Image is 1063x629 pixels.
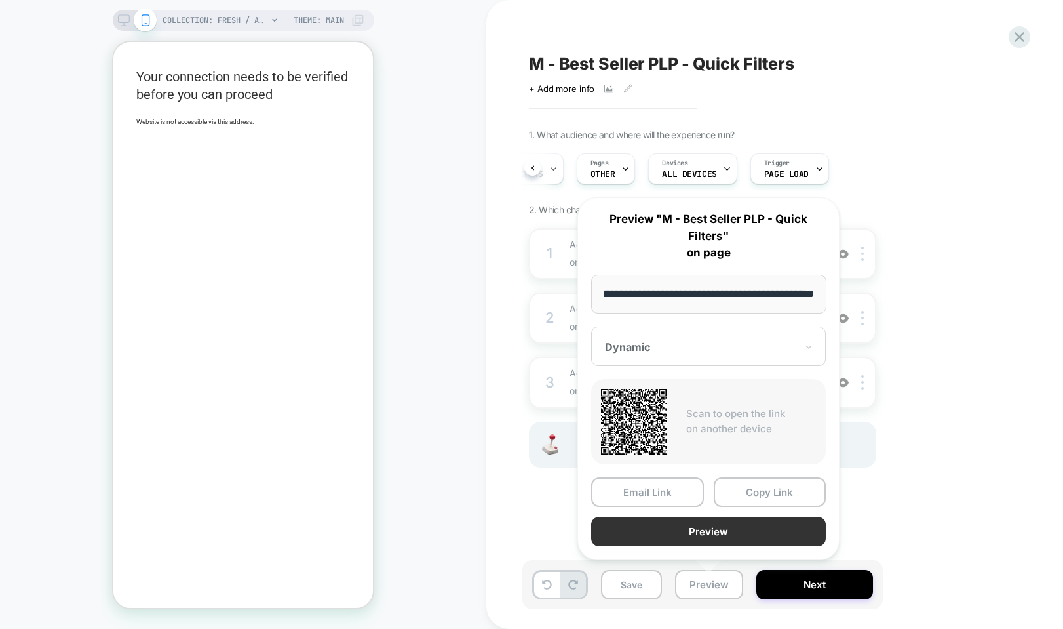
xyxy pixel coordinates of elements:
span: ALL DEVICES [662,170,716,179]
div: 2 [543,305,556,331]
span: + Add more info [529,83,594,94]
img: close [861,247,864,261]
span: Website is not accessible via this address. [23,76,141,83]
img: Joystick [537,434,563,455]
h1: Your connection needs to be verified before you can proceed [23,26,237,62]
img: close [861,375,864,390]
p: Preview "M - Best Seller PLP - Quick Filters" on page [591,211,826,262]
button: Email Link [591,477,704,507]
span: Pages [590,159,609,168]
button: Preview [591,517,826,546]
button: Preview [675,570,743,599]
button: Copy Link [714,477,826,507]
span: Trigger [764,159,790,168]
button: Save [601,570,662,599]
button: Next [756,570,873,599]
div: 3 [543,370,556,396]
div: 1 [543,241,556,267]
p: Scan to open the link on another device [686,407,816,436]
span: COLLECTION: Fresh / Aquatic (Category) [163,10,267,31]
span: M - Best Seller PLP - Quick Filters [529,54,794,73]
span: 1. What audience and where will the experience run? [529,129,734,140]
img: close [861,311,864,325]
span: Theme: MAIN [294,10,344,31]
span: OTHER [590,170,615,179]
span: Page Load [764,170,809,179]
span: 2. Which changes the experience contains? [529,204,700,215]
span: Devices [662,159,687,168]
